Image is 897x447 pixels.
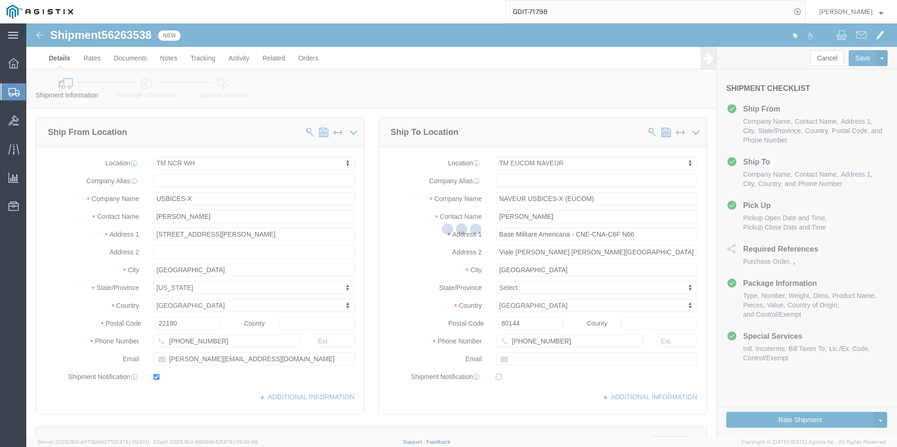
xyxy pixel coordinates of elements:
span: Mitchell Mattocks [819,7,873,17]
a: Support [403,439,426,445]
span: [DATE] 09:51:11 [114,439,149,445]
img: logo [7,5,73,19]
input: Search for shipment number, reference number [506,0,791,23]
span: Copyright © [DATE]-[DATE] Agistix Inc., All Rights Reserved [741,438,886,446]
a: Feedback [426,439,450,445]
span: Client: 2025.18.0-9839db4 [153,439,258,445]
button: [PERSON_NAME] [819,6,884,17]
span: Server: 2025.18.0-dd719145275 [38,439,149,445]
span: [DATE] 09:32:48 [218,439,258,445]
